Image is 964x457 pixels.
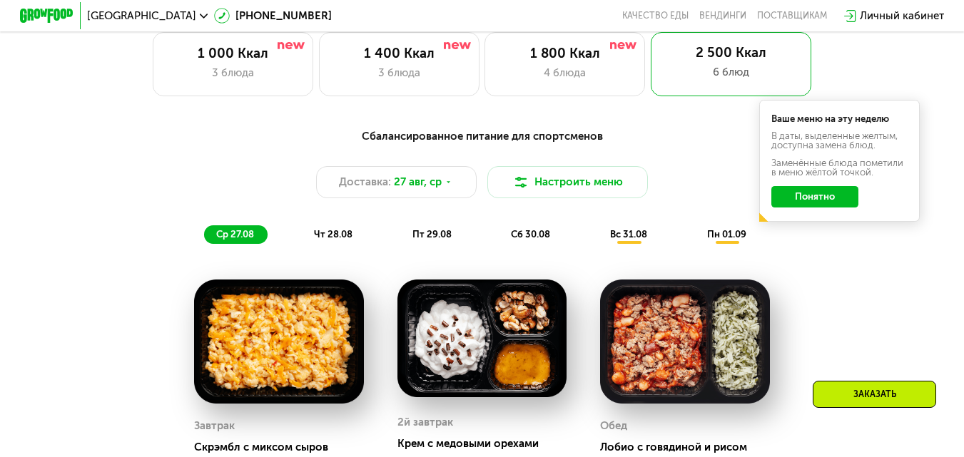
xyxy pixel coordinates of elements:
div: Сбалансированное питание для спортсменов [86,128,878,145]
div: 6 блюд [664,64,798,81]
div: 2й завтрак [397,412,453,432]
div: Крем с медовыми орехами [397,437,578,451]
div: Обед [600,416,627,436]
div: Заменённые блюда пометили в меню жёлтой точкой. [771,158,908,177]
span: пт 29.08 [412,229,452,240]
div: 1 400 Ккал [333,46,465,62]
span: чт 28.08 [314,229,352,240]
div: 1 000 Ккал [167,46,300,62]
span: вс 31.08 [610,229,647,240]
div: Лобио с говядиной и рисом [600,441,781,454]
div: Личный кабинет [860,8,944,24]
div: 4 блюда [499,65,631,81]
a: Вендинги [699,11,746,21]
span: [GEOGRAPHIC_DATA] [87,11,196,21]
div: 1 800 Ккал [499,46,631,62]
div: 3 блюда [333,65,465,81]
span: сб 30.08 [511,229,550,240]
span: 27 авг, ср [394,174,442,190]
a: Качество еды [622,11,689,21]
span: пн 01.09 [707,229,746,240]
div: 2 500 Ккал [664,45,798,61]
button: Настроить меню [487,166,648,198]
div: поставщикам [757,11,827,21]
div: Завтрак [194,416,235,436]
div: Скрэмбл с миксом сыров [194,441,375,454]
div: 3 блюда [167,65,300,81]
a: [PHONE_NUMBER] [214,8,332,24]
div: Заказать [813,381,936,408]
button: Понятно [771,186,858,207]
span: ср 27.08 [216,229,254,240]
div: В даты, выделенные желтым, доступна замена блюд. [771,131,908,150]
span: Доставка: [339,174,391,190]
div: Ваше меню на эту неделю [771,114,908,123]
